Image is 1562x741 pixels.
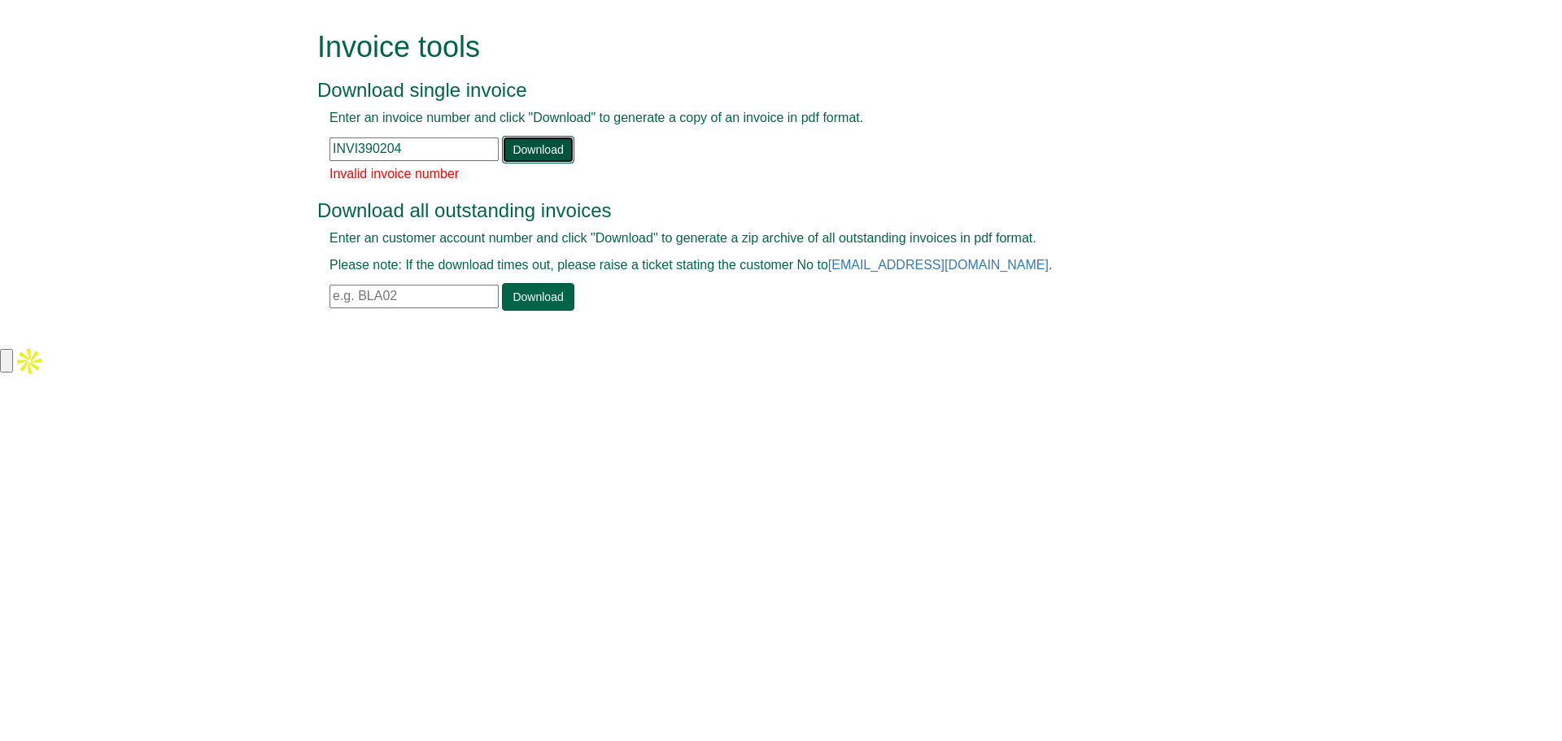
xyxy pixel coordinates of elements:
input: e.g. INV1234 [329,137,499,161]
p: Please note: If the download times out, please raise a ticket stating the customer No to . [329,256,1196,275]
h3: Download single invoice [317,80,1208,101]
a: Download [502,283,574,311]
h1: Invoice tools [317,31,1208,63]
a: [EMAIL_ADDRESS][DOMAIN_NAME] [828,258,1049,272]
h3: Download all outstanding invoices [317,200,1208,221]
p: Enter an customer account number and click "Download" to generate a zip archive of all outstandin... [329,229,1196,248]
span: Invalid invoice number [329,167,459,181]
p: Enter an invoice number and click "Download" to generate a copy of an invoice in pdf format. [329,109,1196,128]
input: e.g. BLA02 [329,285,499,308]
a: Download [502,136,574,163]
img: Apollo [13,345,46,377]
